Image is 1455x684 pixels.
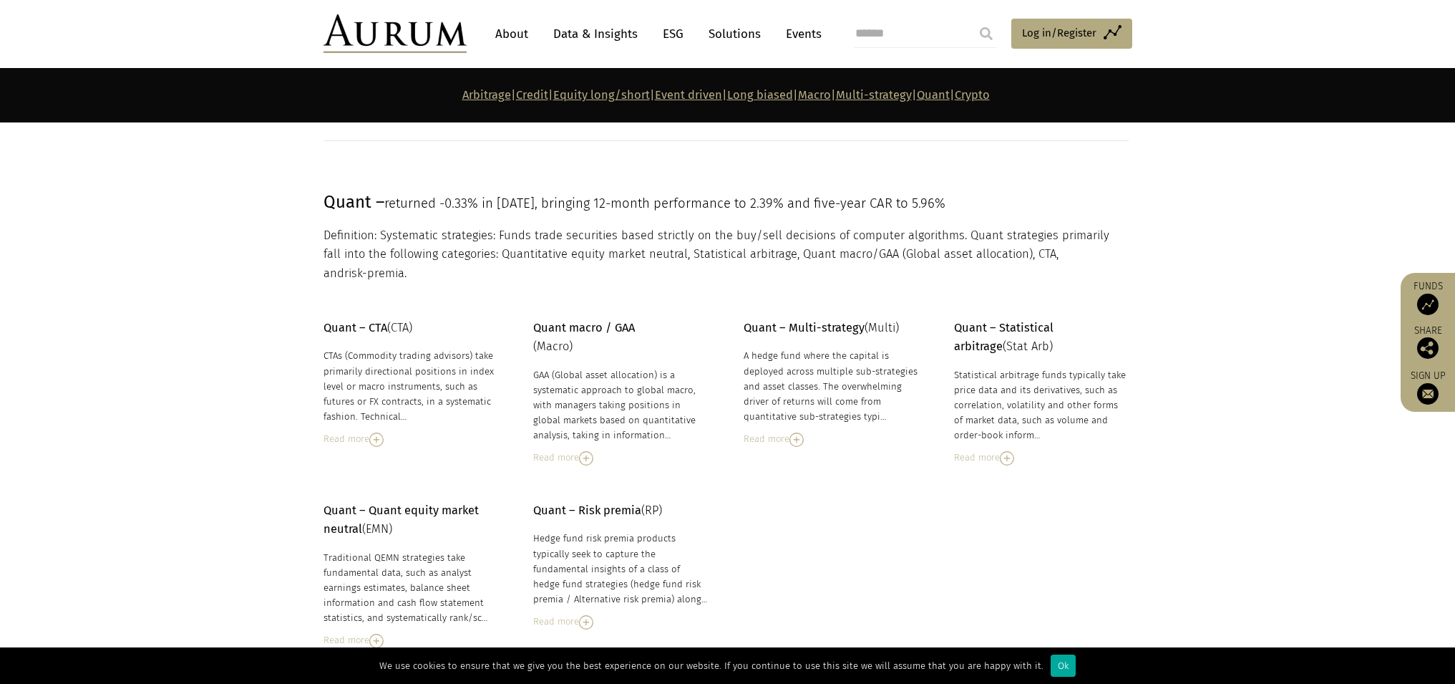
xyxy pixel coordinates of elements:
[789,433,804,447] img: Read More
[323,319,498,337] p: (CTA)
[323,14,467,53] img: Aurum
[488,21,535,47] a: About
[369,433,384,447] img: Read More
[1000,451,1014,466] img: Read More
[516,88,548,102] a: Credit
[744,348,918,424] div: A hedge fund where the capital is deployed across multiple sub-strategies and asset classes. The ...
[579,615,593,630] img: Read More
[954,319,1129,357] p: (Stat Arb)
[744,431,918,447] div: Read more
[656,21,691,47] a: ESG
[1417,383,1439,405] img: Sign up to our newsletter
[1417,337,1439,359] img: Share this post
[579,451,593,466] img: Read More
[1408,370,1448,405] a: Sign up
[323,504,479,536] strong: Quant – Quant equity market neutral
[533,367,708,443] div: GAA (Global asset allocation) is a systematic approach to global macro, with managers taking posi...
[744,319,918,337] p: (Multi)
[323,632,498,648] div: Read more
[917,88,950,102] a: Quant
[369,634,384,648] img: Read More
[533,319,708,357] p: (Macro)
[553,88,650,102] a: Equity long/short
[533,501,708,520] p: (RP)
[655,88,722,102] a: Event driven
[744,321,865,334] strong: Quant – Multi-strategy
[323,431,498,447] div: Read more
[779,21,822,47] a: Events
[1051,655,1076,677] div: Ok
[798,88,831,102] a: Macro
[546,21,645,47] a: Data & Insights
[972,19,1001,48] input: Submit
[1011,19,1132,49] a: Log in/Register
[323,321,387,334] strong: Quant – CTA
[1022,24,1096,42] span: Log in/Register
[384,196,945,211] span: returned -0.33% in [DATE], bringing 12-month performance to 2.39% and five-year CAR to 5.96%
[533,614,708,630] div: Read more
[462,88,990,102] strong: | | | | | | | |
[954,450,1129,466] div: Read more
[955,88,990,102] a: Crypto
[344,266,404,280] span: risk-premia
[323,501,498,539] p: (EMN)
[323,348,498,424] div: CTAs (Commodity trading advisors) take primarily directional positions in index level or macro in...
[701,21,768,47] a: Solutions
[323,550,498,626] div: Traditional QEMN strategies take fundamental data, such as analyst earnings estimates, balance sh...
[727,88,793,102] a: Long biased
[954,321,1053,353] strong: Quant – Statistical arbitrage
[533,504,641,517] strong: Quant – Risk premia
[533,531,708,607] div: Hedge fund risk premia products typically seek to capture the fundamental insights of a class of ...
[323,226,1129,283] p: Definition: Systematic strategies: Funds trade securities based strictly on the buy/sell decision...
[1417,294,1439,315] img: Access Funds
[533,450,708,466] div: Read more
[954,367,1129,443] div: Statistical arbitrage funds typically take price data and its derivatives, such as correlation, v...
[533,321,635,334] strong: Quant macro / GAA
[323,192,384,212] span: Quant –
[836,88,912,102] a: Multi-strategy
[462,88,511,102] a: Arbitrage
[1408,280,1448,315] a: Funds
[1408,326,1448,359] div: Share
